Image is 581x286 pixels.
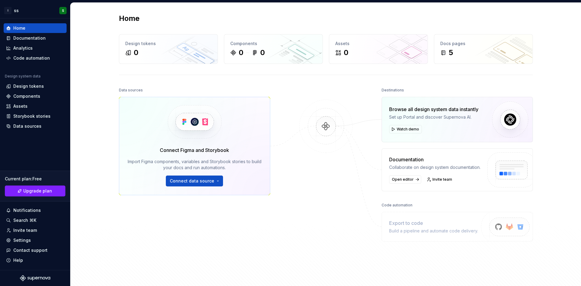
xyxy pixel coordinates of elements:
div: Code automation [382,201,412,209]
a: Components [4,91,67,101]
div: Docs pages [440,41,527,47]
div: Settings [13,237,31,243]
a: Data sources [4,121,67,131]
h2: Home [119,14,140,23]
div: ss [14,8,19,14]
div: Connect Figma and Storybook [160,146,229,154]
a: Settings [4,235,67,245]
span: Connect data source [170,178,214,184]
div: Assets [335,41,422,47]
div: Components [13,93,40,99]
div: Design tokens [13,83,44,89]
a: Assets0 [329,34,428,64]
div: Destinations [382,86,404,94]
div: Export to code [389,219,478,227]
div: Home [13,25,25,31]
a: Documentation [4,33,67,43]
div: 0 [239,48,243,58]
div: Browse all design system data instantly [389,106,478,113]
div: Documentation [389,156,481,163]
button: Search ⌘K [4,215,67,225]
button: Notifications [4,205,67,215]
div: Contact support [13,247,48,253]
div: Invite team [13,227,37,233]
div: Build a pipeline and automate code delivery. [389,228,478,234]
a: Code automation [4,53,67,63]
span: Invite team [432,177,452,182]
svg: Supernova Logo [20,275,50,281]
div: Notifications [13,207,41,213]
div: Storybook stories [13,113,51,119]
a: Components00 [224,34,323,64]
div: S [62,8,64,13]
div: 0 [260,48,265,58]
div: Help [13,257,23,263]
div: Data sources [13,123,41,129]
span: Upgrade plan [23,188,52,194]
div: Current plan : Free [5,176,65,182]
span: Open editor [392,177,414,182]
div: I [4,7,11,14]
a: Design tokens0 [119,34,218,64]
button: Watch demo [389,125,422,133]
button: Contact support [4,245,67,255]
a: Invite team [4,225,67,235]
a: Assets [4,101,67,111]
div: Collaborate on design system documentation. [389,164,481,170]
div: Components [230,41,317,47]
button: IssS [1,4,69,17]
button: Help [4,255,67,265]
div: Code automation [13,55,50,61]
div: Search ⌘K [13,217,36,223]
div: Set up Portal and discover Supernova AI. [389,114,478,120]
div: Data sources [119,86,143,94]
div: Assets [13,103,28,109]
div: Import Figma components, variables and Storybook stories to build your docs and run automations. [128,159,261,171]
div: Analytics [13,45,33,51]
a: Analytics [4,43,67,53]
div: Design system data [5,74,41,79]
div: 5 [449,48,453,58]
span: Watch demo [397,127,419,132]
a: Docs pages5 [434,34,533,64]
a: Open editor [389,175,421,184]
button: Upgrade plan [5,186,65,196]
a: Home [4,23,67,33]
a: Design tokens [4,81,67,91]
div: 0 [344,48,348,58]
div: Documentation [13,35,46,41]
a: Storybook stories [4,111,67,121]
button: Connect data source [166,176,223,186]
div: Design tokens [125,41,212,47]
div: 0 [134,48,138,58]
a: Invite team [425,175,455,184]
